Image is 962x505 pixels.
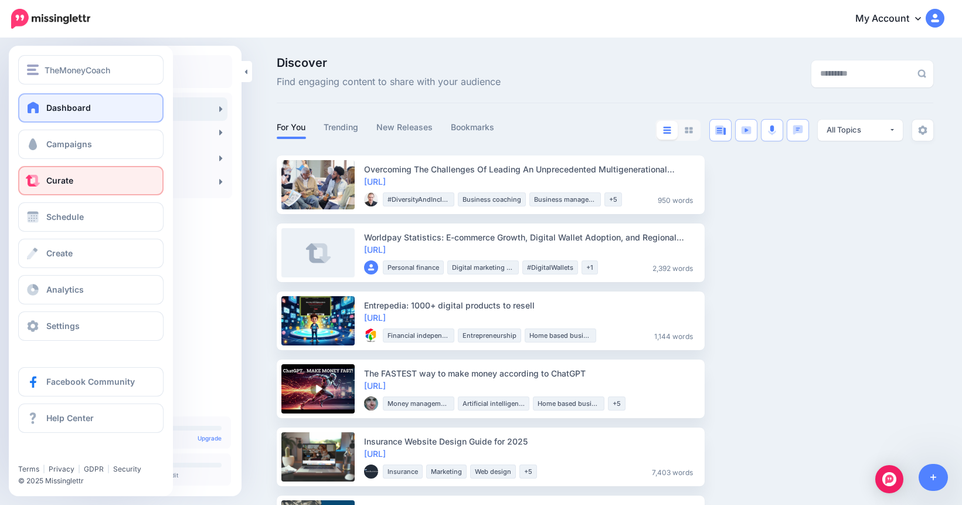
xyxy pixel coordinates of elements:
li: +5 [608,396,626,411]
li: #DiversityAndInclusion [383,192,454,206]
img: chat-square-blue.png [793,125,803,135]
li: Marketing [426,465,467,479]
li: Entrepreneurship [458,328,521,343]
a: For You [277,120,306,134]
li: 1,144 words [650,328,698,343]
img: list-blue.png [663,127,671,134]
span: Campaigns [46,139,92,149]
span: Schedule [46,212,84,222]
img: grid-grey.png [685,127,693,134]
img: user_default_image.png [364,260,378,274]
div: Worldpay Statistics: E-commerce Growth, Digital Wallet Adoption, and Regional Trends [364,231,698,243]
img: settings-grey.png [918,126,927,135]
li: Artificial intelligence [458,396,529,411]
li: Home based business [525,328,596,343]
img: play-circle-overlay.png [310,381,327,397]
a: Help Center [18,404,164,433]
a: Terms [18,465,39,473]
a: Create [18,239,164,268]
span: Settings [46,321,80,331]
a: Curate [18,166,164,195]
li: Business management [529,192,601,206]
a: Analytics [18,275,164,304]
span: Analytics [46,284,84,294]
span: Create [46,248,73,258]
img: 61762406_414633959090486_4200527562230726656_o-bsa86369_thumb.jpg [364,192,378,206]
li: Money management [383,396,454,411]
span: Dashboard [46,103,91,113]
img: Missinglettr [11,9,90,29]
iframe: Twitter Follow Button [18,448,109,459]
a: [URL] [364,381,386,391]
li: © 2025 Missinglettr [18,475,172,487]
img: microphone.png [768,125,776,135]
li: +1 [582,260,598,274]
li: Insurance [383,465,423,479]
a: New Releases [376,120,433,134]
div: The FASTEST way to make money according to ChatGPT [364,367,698,379]
a: [URL] [364,313,386,323]
li: +5 [604,192,622,206]
a: Schedule [18,202,164,232]
div: Entrepedia: 1000+ digital products to resell [364,299,698,311]
li: 950 words [653,192,698,206]
img: search-grey-6.png [917,69,926,78]
a: Security [113,465,141,473]
img: 48396913_2008444845882226_745034645258633216_n-bsa54701_thumb.png [364,465,378,479]
img: menu.png [27,65,39,75]
span: | [78,465,80,473]
a: Facebook Community [18,367,164,396]
li: Web design [470,465,516,479]
span: Curate [46,175,73,185]
span: | [107,465,110,473]
span: Find engaging content to share with your audience [277,74,501,90]
div: Overcoming The Challenges Of Leading An Unprecedented Multigenerational Workforce [364,163,698,175]
li: Personal finance [383,260,444,274]
span: Help Center [46,413,94,423]
a: Settings [18,311,164,341]
img: X7AV1KJYSYZGT6JV3EWCG3MPLG26889L_thumb.png [364,328,378,343]
span: Facebook Community [46,377,135,387]
span: Discover [277,57,501,69]
a: [URL] [364,245,386,255]
a: GDPR [84,465,104,473]
a: My Account [844,5,944,33]
li: Digital marketing strategy [447,260,519,274]
a: Trending [324,120,359,134]
li: +5 [519,465,537,479]
img: 53533197_358021295045294_6740573755115831296_n-bsa87036_thumb.jpg [364,396,378,411]
a: Campaigns [18,130,164,159]
img: article-blue.png [715,126,726,135]
a: Dashboard [18,93,164,123]
li: Financial independence [383,328,454,343]
a: Privacy [49,465,74,473]
button: TheMoneyCoach [18,55,164,84]
div: Insurance Website Design Guide for 2025 [364,435,698,448]
span: | [43,465,45,473]
li: Home based business [533,396,604,411]
li: #DigitalWallets [522,260,578,274]
div: All Topics [827,124,889,135]
li: 2,392 words [648,260,698,274]
button: All Topics [818,120,903,141]
span: TheMoneyCoach [45,63,110,77]
a: [URL] [364,177,386,187]
div: Open Intercom Messenger [875,465,903,493]
a: Bookmarks [451,120,495,134]
a: [URL] [364,449,386,459]
li: Business coaching [458,192,526,206]
li: 7,403 words [647,465,698,479]
img: video-blue.png [741,126,752,134]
